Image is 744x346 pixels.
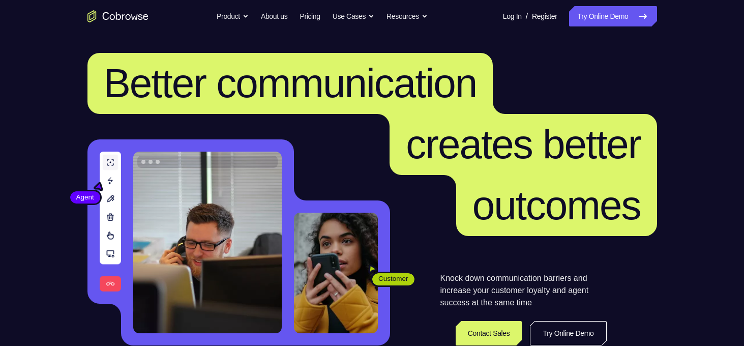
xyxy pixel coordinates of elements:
[104,61,477,106] span: Better communication
[386,6,428,26] button: Resources
[217,6,249,26] button: Product
[333,6,374,26] button: Use Cases
[261,6,287,26] a: About us
[530,321,606,345] a: Try Online Demo
[526,10,528,22] span: /
[300,6,320,26] a: Pricing
[133,152,282,333] img: A customer support agent talking on the phone
[503,6,522,26] a: Log In
[532,6,557,26] a: Register
[440,272,607,309] p: Knock down communication barriers and increase your customer loyalty and agent success at the sam...
[569,6,657,26] a: Try Online Demo
[456,321,522,345] a: Contact Sales
[294,213,378,333] img: A customer holding their phone
[406,122,640,167] span: creates better
[87,10,148,22] a: Go to the home page
[472,183,641,228] span: outcomes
